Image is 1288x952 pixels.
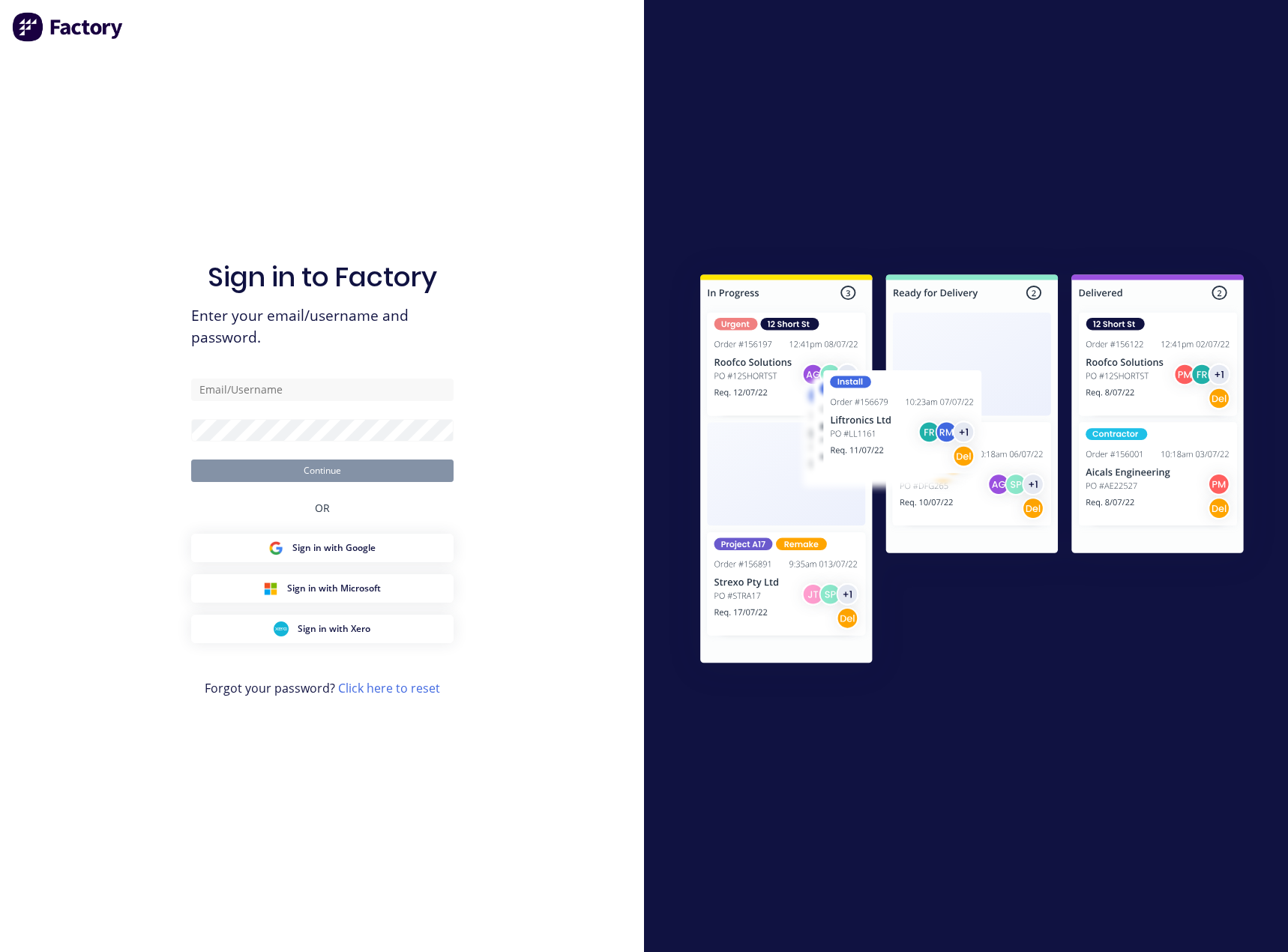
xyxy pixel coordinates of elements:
img: Factory [12,12,124,42]
img: Microsoft Sign in [263,581,278,596]
span: Sign in with Xero [298,622,370,636]
h1: Sign in to Factory [208,261,437,293]
img: Google Sign in [268,540,283,555]
img: Xero Sign in [274,621,289,636]
span: Enter your email/username and password. [191,305,454,349]
input: Email/Username [191,379,454,401]
button: Continue [191,460,454,482]
span: Sign in with Google [292,541,376,555]
div: OR [315,482,330,534]
button: Microsoft Sign inSign in with Microsoft [191,574,454,603]
span: Forgot your password? [205,679,440,697]
button: Xero Sign inSign in with Xero [191,615,454,643]
a: Click here to reset [338,680,440,696]
span: Sign in with Microsoft [287,582,381,595]
button: Google Sign inSign in with Google [191,534,454,562]
img: Sign in [667,244,1277,699]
